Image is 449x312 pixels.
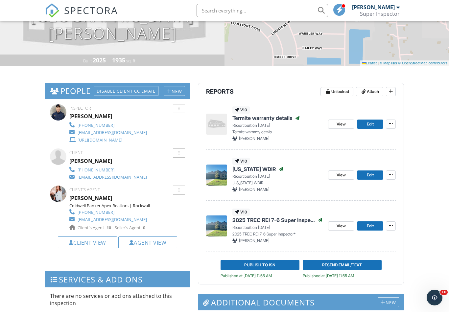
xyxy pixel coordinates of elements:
span: 10 [440,290,448,295]
a: © OpenStreetMap contributors [398,61,447,65]
span: Client [69,149,83,155]
a: [EMAIL_ADDRESS][DOMAIN_NAME] [69,173,147,180]
div: [EMAIL_ADDRESS][DOMAIN_NAME] [78,130,147,135]
div: New [378,297,399,307]
div: Coldwell Banker Apex Realtors | Rockwall [69,203,152,208]
a: [URL][DOMAIN_NAME] [69,136,147,143]
a: [PHONE_NUMBER] [69,121,147,128]
a: Agent View [129,239,167,246]
a: [EMAIL_ADDRESS][DOMAIN_NAME] [69,215,147,223]
h3: People [45,83,190,99]
h3: Services & Add ons [45,271,190,287]
div: 2025 [93,56,106,64]
a: Leaflet [362,61,377,65]
span: Built [83,58,92,64]
div: [EMAIL_ADDRESS][DOMAIN_NAME] [78,217,147,222]
span: Inspector [69,105,91,111]
div: [URL][DOMAIN_NAME] [78,137,122,143]
input: Search everything... [197,4,328,17]
a: Client View [69,239,106,246]
a: [PHONE_NUMBER] [69,208,147,215]
div: Disable Client CC Email [94,86,158,96]
strong: 10 [106,225,111,231]
span: Client's Agent - [78,225,112,231]
a: [EMAIL_ADDRESS][DOMAIN_NAME] [69,128,147,136]
a: © MapTiler [380,61,397,65]
div: [PHONE_NUMBER] [78,123,114,128]
img: The Best Home Inspection Software - Spectora [45,3,59,18]
span: Seller's Agent - [115,225,145,231]
div: [PHONE_NUMBER] [78,210,114,215]
div: [PERSON_NAME] [69,111,112,121]
span: SPECTORA [64,3,118,17]
div: [PERSON_NAME] [69,156,112,166]
div: New [164,86,185,96]
span: Client's Agent [69,187,100,192]
div: [EMAIL_ADDRESS][DOMAIN_NAME] [78,174,147,180]
a: SPECTORA [45,9,118,23]
a: [PERSON_NAME] [69,193,112,203]
span: sq. ft. [126,58,136,64]
a: [PHONE_NUMBER] [69,166,147,173]
div: [PHONE_NUMBER] [78,167,114,172]
span: | [378,61,379,65]
iframe: Intercom live chat [427,290,442,305]
strong: 0 [143,225,145,231]
h3: Additional Documents [198,294,404,310]
div: Super Inspector [360,11,400,17]
div: 1935 [112,56,125,64]
div: [PERSON_NAME] [352,4,395,11]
